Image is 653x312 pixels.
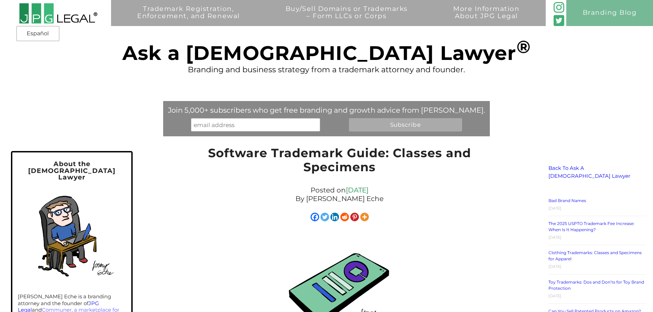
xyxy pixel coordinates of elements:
a: Clothing Trademarks: Classes and Specimens for Apparel [548,250,642,261]
img: glyph-logo_May2016-green3-90.png [554,2,565,13]
a: [DATE] [346,186,368,194]
a: Back To Ask A [DEMOGRAPHIC_DATA] Lawyer [548,165,630,179]
img: Self-portrait of Jeremy in his home office. [23,186,121,284]
a: Pinterest [350,213,359,221]
a: Facebook [311,213,319,221]
a: More [360,213,369,221]
time: [DATE] [548,235,561,240]
p: By [PERSON_NAME] Eche [199,195,480,203]
span: About the [DEMOGRAPHIC_DATA] Lawyer [28,160,116,181]
a: Linkedin [330,213,339,221]
img: 2016-logo-black-letters-3-r.png [19,3,97,24]
input: email address [191,118,320,131]
div: Posted on [196,184,483,205]
a: Español [19,27,57,40]
a: More InformationAbout JPG Legal [434,5,539,32]
a: Trademark Registration,Enforcement, and Renewal [118,5,259,32]
a: Buy/Sell Domains or Trademarks– Form LLCs or Corps [266,5,427,32]
time: [DATE] [548,206,561,211]
time: [DATE] [548,294,561,298]
input: Subscribe [349,118,462,131]
a: Bad Brand Names [548,198,586,203]
a: Twitter [321,213,329,221]
a: Toy Trademarks: Dos and Don’ts for Toy Brand Protection [548,279,644,291]
a: Reddit [340,213,349,221]
h1: Software Trademark Guide: Classes and Specimens [196,146,483,177]
img: Twitter_Social_Icon_Rounded_Square_Color-mid-green3-90.png [554,15,565,26]
time: [DATE] [548,264,561,269]
a: The 2025 USPTO Trademark Fee Increase: When Is It Happening? [548,221,634,232]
